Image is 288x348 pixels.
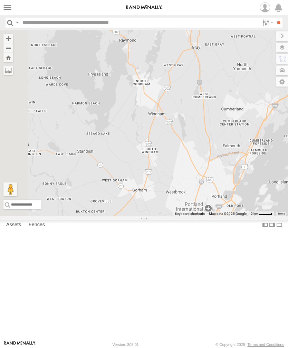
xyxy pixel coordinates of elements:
[15,18,20,28] label: Search Query
[269,220,276,230] label: Dock Summary Table to the Right
[276,220,283,230] label: Hide Summary Table
[3,34,13,43] button: Zoom in
[3,53,13,62] button: Zoom Home
[126,5,162,10] img: rand-logo.svg
[248,342,284,347] a: Terms and Conditions
[3,43,13,53] button: Zoom out
[25,220,48,230] label: Fences
[278,212,285,215] a: Terms (opens in new tab)
[3,220,25,230] label: Assets
[4,341,36,348] a: Visit our Website
[262,220,269,230] label: Dock Summary Table to the Left
[209,212,247,216] span: Map data ©2025 Google
[215,342,284,347] div: © Copyright 2025 -
[3,182,17,196] button: Drag Pegman onto the map to open Street View
[175,211,205,216] button: Keyboard shortcuts
[3,66,13,75] label: Measure
[251,212,258,216] span: 2 km
[113,342,139,347] div: Version: 308.01
[276,77,288,87] label: Map Settings
[260,18,275,28] label: Search Filter Options
[249,211,274,216] button: Map Scale: 2 km per 36 pixels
